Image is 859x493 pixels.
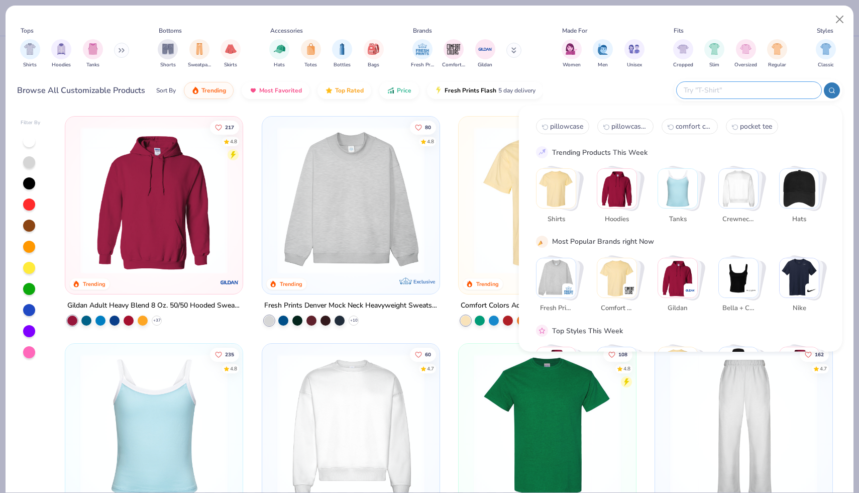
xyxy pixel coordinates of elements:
div: filter for Classic [816,39,836,69]
button: filter button [221,39,241,69]
span: Shirts [23,61,37,69]
div: 4.8 [426,138,434,145]
img: trend_line.gif [538,148,547,157]
div: filter for Men [593,39,613,69]
img: Nike [780,258,819,297]
button: Price [379,82,419,99]
button: filter button [83,39,103,69]
img: Shorts Image [162,43,174,55]
div: Browse All Customizable Products [17,84,145,96]
button: Trending [184,82,234,99]
button: filter button [442,39,465,69]
img: Regular Image [772,43,783,55]
div: Bottoms [159,26,182,35]
div: Comfort Colors Adult Heavyweight T-Shirt [461,300,596,312]
div: filter for Hats [269,39,289,69]
div: 4.8 [230,365,237,373]
div: filter for Skirts [221,39,241,69]
span: pillowcases [611,122,648,131]
div: Made For [562,26,587,35]
input: Try "T-Shirt" [683,84,814,96]
img: Hoodies [597,169,636,208]
button: Close [830,10,849,29]
img: Nike [807,285,817,295]
span: Bottles [334,61,351,69]
img: 029b8af0-80e6-406f-9fdc-fdf898547912 [469,127,626,274]
button: filter button [624,39,645,69]
span: + 37 [153,318,161,324]
button: filter button [158,39,178,69]
span: Hats [274,61,285,69]
span: 80 [424,125,431,130]
span: comfort colors [676,122,712,131]
span: Totes [304,61,317,69]
button: filter button [364,39,384,69]
img: Cropped Image [677,43,689,55]
span: Skirts [224,61,237,69]
img: Hoodies Image [56,43,67,55]
img: Men Image [597,43,608,55]
span: Tanks [86,61,99,69]
span: Hats [783,214,815,224]
img: Gildan [658,258,697,297]
div: filter for Shorts [158,39,178,69]
img: Totes Image [305,43,316,55]
div: filter for Shirts [20,39,40,69]
span: Shirts [540,214,572,224]
img: Classic Image [820,43,832,55]
div: filter for Bags [364,39,384,69]
img: Preppy [719,347,758,386]
button: filter button [411,39,434,69]
button: filter button [704,39,724,69]
button: Stack Card Button Classic [536,347,582,407]
img: Hats [780,169,819,208]
span: + 10 [350,318,357,324]
div: filter for Regular [767,39,787,69]
img: Gildan logo [220,272,240,292]
div: filter for Bottles [332,39,352,69]
div: Sort By [156,86,176,95]
img: Comfort Colors [597,258,636,297]
button: filter button [188,39,211,69]
img: TopRated.gif [325,86,333,94]
img: Crewnecks [719,169,758,208]
button: filter button [51,39,71,69]
img: Bags Image [368,43,379,55]
span: Fresh Prints [540,304,572,314]
div: 4.7 [820,365,827,373]
span: Fresh Prints Flash [445,86,496,94]
img: Tanks [658,169,697,208]
div: Brands [413,26,432,35]
button: Stack Card Button Fresh Prints [536,257,582,317]
button: Stack Card Button Tanks [658,168,704,228]
img: Classic [536,347,576,386]
img: Gildan [685,285,695,295]
div: filter for Gildan [475,39,495,69]
button: comfort colors2 [662,119,718,134]
img: most_fav.gif [249,86,257,94]
span: Exclusive [413,278,435,285]
div: filter for Totes [301,39,321,69]
button: Stack Card Button Comfort Colors [597,257,643,317]
span: Bags [368,61,379,69]
img: flash.gif [435,86,443,94]
img: Oversized Image [740,43,751,55]
span: Shorts [160,61,176,69]
span: Top Rated [335,86,364,94]
img: Bella + Canvas [719,258,758,297]
button: Stack Card Button Casual [779,347,825,407]
img: 01756b78-01f6-4cc6-8d8a-3c30c1a0c8ac [75,127,233,274]
button: Stack Card Button Hoodies [597,168,643,228]
div: Tops [21,26,34,35]
div: Most Popular Brands right Now [552,236,654,247]
button: pillowcases1 [597,119,654,134]
button: Like [210,348,239,362]
img: Hats Image [274,43,285,55]
span: 108 [618,352,627,357]
button: pocket tee3 [726,119,778,134]
span: pillowcase [550,122,583,131]
div: 4.8 [230,138,237,145]
div: Fresh Prints Denver Mock Neck Heavyweight Sweatshirt [264,300,438,312]
div: Gildan Adult Heavy Blend 8 Oz. 50/50 Hooded Sweatshirt [67,300,241,312]
img: Tanks Image [87,43,98,55]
